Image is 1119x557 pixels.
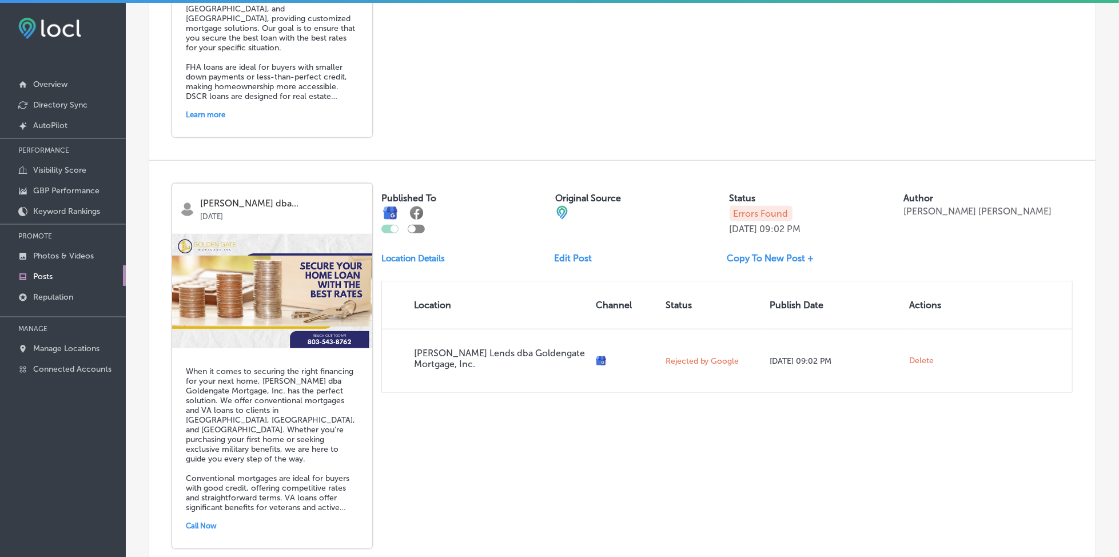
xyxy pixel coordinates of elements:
[766,281,905,329] th: Publish Date
[33,79,67,89] p: Overview
[33,251,94,261] p: Photos & Videos
[591,281,661,329] th: Channel
[186,367,359,512] h5: When it comes to securing the right financing for your next home, [PERSON_NAME] dba Goldengate Mo...
[33,292,73,302] p: Reputation
[909,356,934,366] span: Delete
[33,364,111,374] p: Connected Accounts
[903,193,933,204] label: Author
[33,272,53,281] p: Posts
[382,281,591,329] th: Location
[33,165,86,175] p: Visibility Score
[666,356,739,366] a: Rejected by Google
[414,348,587,369] p: [PERSON_NAME] Lends dba Goldengate Mortgage, Inc.
[180,202,194,216] img: logo
[760,224,801,234] p: 09:02 PM
[727,253,823,264] a: Copy To New Post +
[903,206,1052,217] p: [PERSON_NAME] [PERSON_NAME]
[555,193,621,204] label: Original Source
[381,193,436,204] label: Published To
[770,356,901,366] p: [DATE] 09:02 PM
[33,186,99,196] p: GBP Performance
[18,18,81,39] img: fda3e92497d09a02dc62c9cd864e3231.png
[200,198,364,209] p: [PERSON_NAME] dba...
[730,206,793,221] p: Errors Found
[33,206,100,216] p: Keyword Rankings
[200,209,364,221] p: [DATE]
[905,281,961,329] th: Actions
[33,344,99,353] p: Manage Locations
[381,253,445,264] p: Location Details
[33,121,67,130] p: AutoPilot
[661,281,766,329] th: Status
[555,206,569,220] img: cba84b02adce74ede1fb4a8549a95eca.png
[730,193,756,204] label: Status
[172,234,372,348] img: de98d798-35e3-4889-969a-00f47281c636fha-loans-columbia-sc-best-mortgage-rates-goldengate3.png
[554,253,601,264] a: Edit Post
[33,100,87,110] p: Directory Sync
[730,224,758,234] p: [DATE]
